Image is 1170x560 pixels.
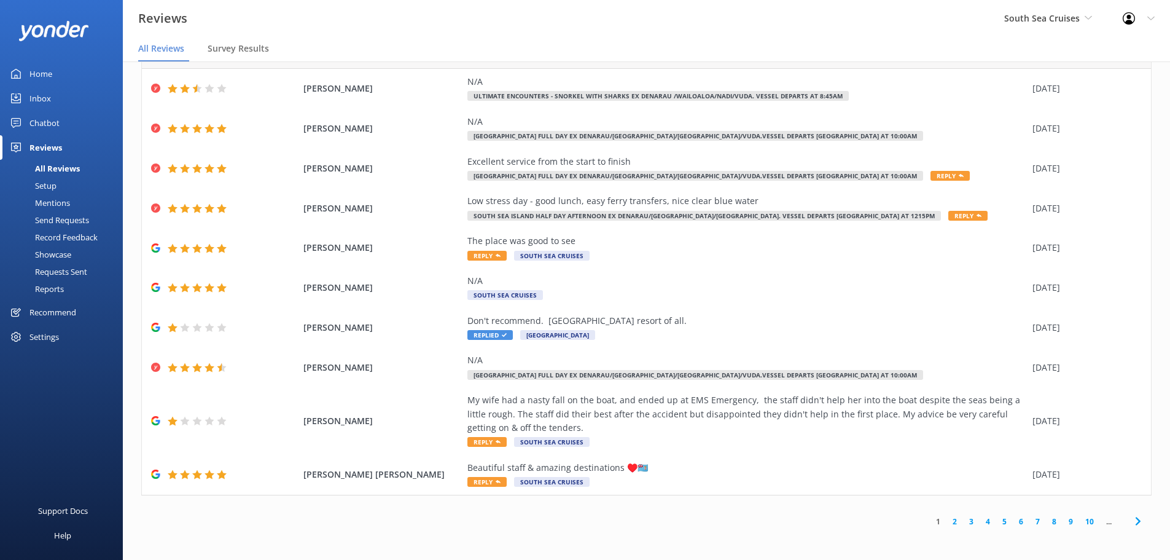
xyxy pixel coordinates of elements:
[1032,202,1136,215] div: [DATE]
[1032,122,1136,135] div: [DATE]
[467,437,507,447] span: Reply
[29,111,60,135] div: Chatbot
[514,477,590,487] span: South Sea Cruises
[467,251,507,261] span: Reply
[7,229,98,246] div: Record Feedback
[948,211,988,221] span: Reply
[980,516,996,527] a: 4
[467,353,1026,367] div: N/A
[1032,468,1136,481] div: [DATE]
[1032,361,1136,374] div: [DATE]
[1032,414,1136,428] div: [DATE]
[1029,516,1046,527] a: 7
[467,194,1026,208] div: Low stress day - good lunch, easy ferry transfers, nice clear blue water
[303,361,462,374] span: [PERSON_NAME]
[1032,162,1136,175] div: [DATE]
[29,135,62,160] div: Reviews
[1032,82,1136,95] div: [DATE]
[7,177,57,194] div: Setup
[303,202,462,215] span: [PERSON_NAME]
[303,241,462,254] span: [PERSON_NAME]
[1032,281,1136,294] div: [DATE]
[467,314,1026,328] div: Don't recommend. [GEOGRAPHIC_DATA] resort of all.
[7,177,123,194] a: Setup
[29,300,76,325] div: Recommend
[7,229,123,246] a: Record Feedback
[7,211,123,229] a: Send Requests
[7,160,123,177] a: All Reviews
[467,330,513,340] span: Replied
[963,516,980,527] a: 3
[467,234,1026,248] div: The place was good to see
[7,246,123,263] a: Showcase
[54,523,71,548] div: Help
[996,516,1013,527] a: 5
[1100,516,1118,527] span: ...
[467,115,1026,128] div: N/A
[208,42,269,55] span: Survey Results
[38,499,88,523] div: Support Docs
[467,171,923,181] span: [GEOGRAPHIC_DATA] Full Day ex Denarau/[GEOGRAPHIC_DATA]/[GEOGRAPHIC_DATA]/Vuda.Vessel departs [GE...
[467,461,1026,475] div: Beautiful staff & amazing destinations ♥️🇫🇯
[467,211,941,221] span: South Sea Island Half Day Afternoon ex Denarau/[GEOGRAPHIC_DATA]/[GEOGRAPHIC_DATA]. Vessel Depart...
[138,42,184,55] span: All Reviews
[1013,516,1029,527] a: 6
[514,251,590,261] span: South Sea Cruises
[303,414,462,428] span: [PERSON_NAME]
[29,86,51,111] div: Inbox
[303,321,462,334] span: [PERSON_NAME]
[7,211,89,229] div: Send Requests
[7,280,123,298] a: Reports
[1079,516,1100,527] a: 10
[467,274,1026,288] div: N/A
[138,9,187,28] h3: Reviews
[1004,12,1080,24] span: South Sea Cruises
[7,280,64,298] div: Reports
[467,393,1026,435] div: My wife had a nasty fall on the boat, and ended up at EMS Emergency, the staff didn't help her in...
[467,155,1026,168] div: Excellent service from the start to finish
[467,75,1026,89] div: N/A
[467,477,507,487] span: Reply
[946,516,963,527] a: 2
[514,437,590,447] span: South Sea Cruises
[467,290,543,300] span: South Sea Cruises
[7,194,123,211] a: Mentions
[1032,241,1136,254] div: [DATE]
[18,21,89,41] img: yonder-white-logo.png
[1063,516,1079,527] a: 9
[7,263,123,280] a: Requests Sent
[7,160,80,177] div: All Reviews
[303,162,462,175] span: [PERSON_NAME]
[930,516,946,527] a: 1
[930,171,970,181] span: Reply
[303,468,462,481] span: [PERSON_NAME] [PERSON_NAME]
[29,325,59,349] div: Settings
[467,370,923,380] span: [GEOGRAPHIC_DATA] Full Day ex Denarau/[GEOGRAPHIC_DATA]/[GEOGRAPHIC_DATA]/Vuda.Vessel departs [GE...
[7,194,70,211] div: Mentions
[467,91,849,101] span: Ultimate Encounters - Snorkel with Sharks ex Denarau /Wailoaloa/Nadi/Vuda. Vessel Departs at 8:45am
[1032,321,1136,334] div: [DATE]
[303,281,462,294] span: [PERSON_NAME]
[7,246,71,263] div: Showcase
[29,61,52,86] div: Home
[303,122,462,135] span: [PERSON_NAME]
[1046,516,1063,527] a: 8
[467,131,923,141] span: [GEOGRAPHIC_DATA] Full Day ex Denarau/[GEOGRAPHIC_DATA]/[GEOGRAPHIC_DATA]/Vuda.Vessel departs [GE...
[7,263,87,280] div: Requests Sent
[303,82,462,95] span: [PERSON_NAME]
[520,330,595,340] span: [GEOGRAPHIC_DATA]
